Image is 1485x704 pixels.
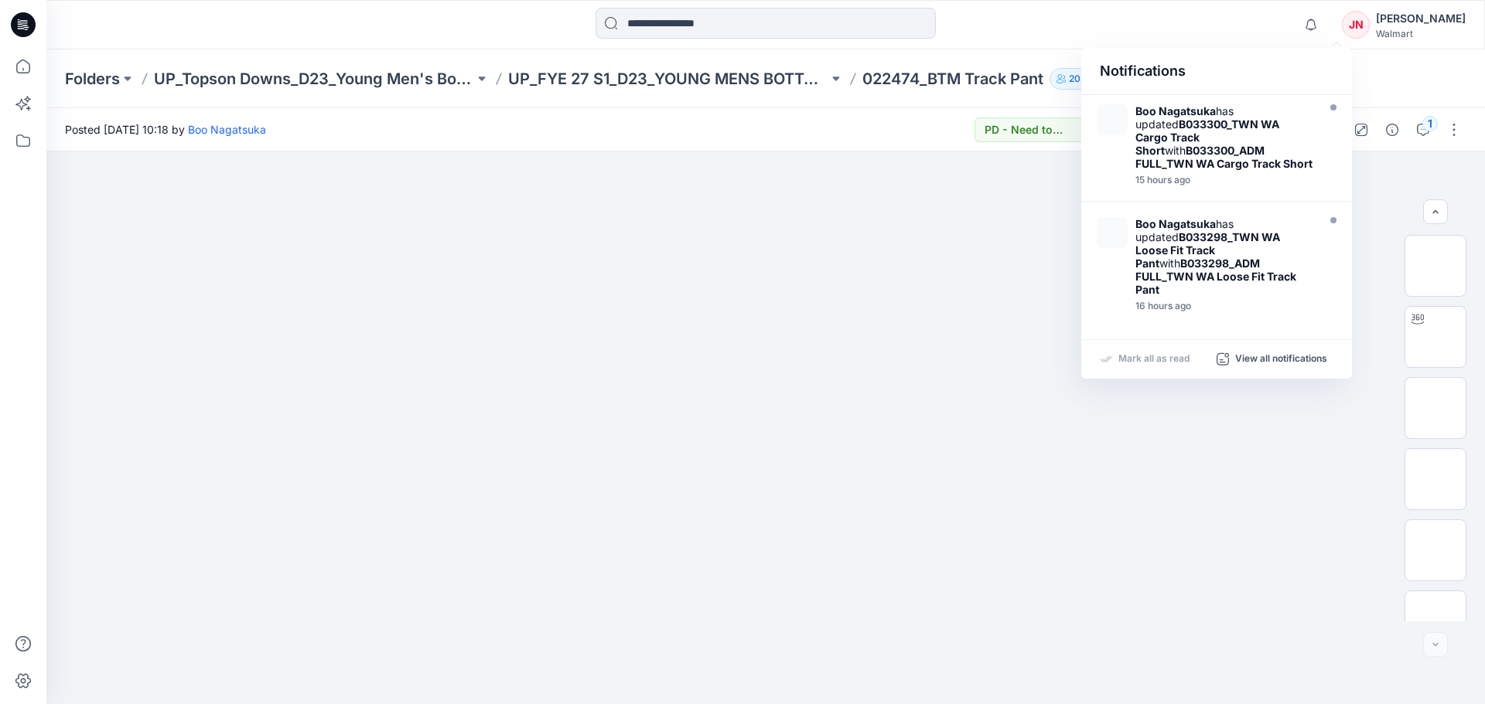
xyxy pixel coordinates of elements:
[1069,70,1080,87] p: 20
[154,68,474,90] a: UP_Topson Downs_D23_Young Men's Bottoms
[1050,68,1100,90] button: 20
[862,68,1043,90] p: 022474_BTM Track Pant
[1376,9,1466,28] div: [PERSON_NAME]
[1097,104,1128,135] img: B033300_ADM FULL_TWN WA Cargo Track Short
[1342,11,1370,39] div: JN
[1135,117,1279,157] strong: B033300_TWN WA Cargo Track Short
[1411,117,1435,142] button: 1
[1135,257,1296,296] strong: B033298_ADM FULL_TWN WA Loose Fit Track Pant
[1135,175,1313,185] div: Wednesday, September 17, 2025 18:29
[1135,144,1313,170] strong: B033300_ADM FULL_TWN WA Cargo Track Short
[1097,217,1128,248] img: B033298_ADM FULL_TWN WA Loose Fit Track Pant
[1422,116,1438,131] div: 1
[65,121,266,138] span: Posted [DATE] 10:18 by
[1380,117,1405,142] button: Details
[1135,301,1313,311] div: Wednesday, September 17, 2025 17:34
[1135,104,1313,170] div: has updated with
[1135,217,1216,230] strong: Boo Nagatsuka
[65,68,120,90] a: Folders
[1376,28,1466,39] div: Walmart
[1081,48,1352,95] div: Notifications
[1118,352,1190,366] p: Mark all as read
[508,68,828,90] a: UP_FYE 27 S1_D23_YOUNG MENS BOTTOMS TOPSON DOWNS
[1235,352,1327,366] p: View all notifications
[1135,104,1216,117] strong: Boo Nagatsuka
[1135,217,1313,296] div: has updated with
[188,123,266,136] a: Boo Nagatsuka
[1135,230,1280,270] strong: B033298_TWN WA Loose Fit Track Pant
